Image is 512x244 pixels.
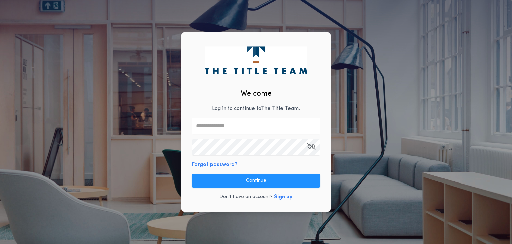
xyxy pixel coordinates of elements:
[192,161,238,169] button: Forgot password?
[241,88,272,99] h2: Welcome
[205,46,307,74] img: logo
[192,174,320,188] button: Continue
[219,194,273,200] p: Don't have an account?
[212,105,300,113] p: Log in to continue to The Title Team .
[274,193,293,201] button: Sign up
